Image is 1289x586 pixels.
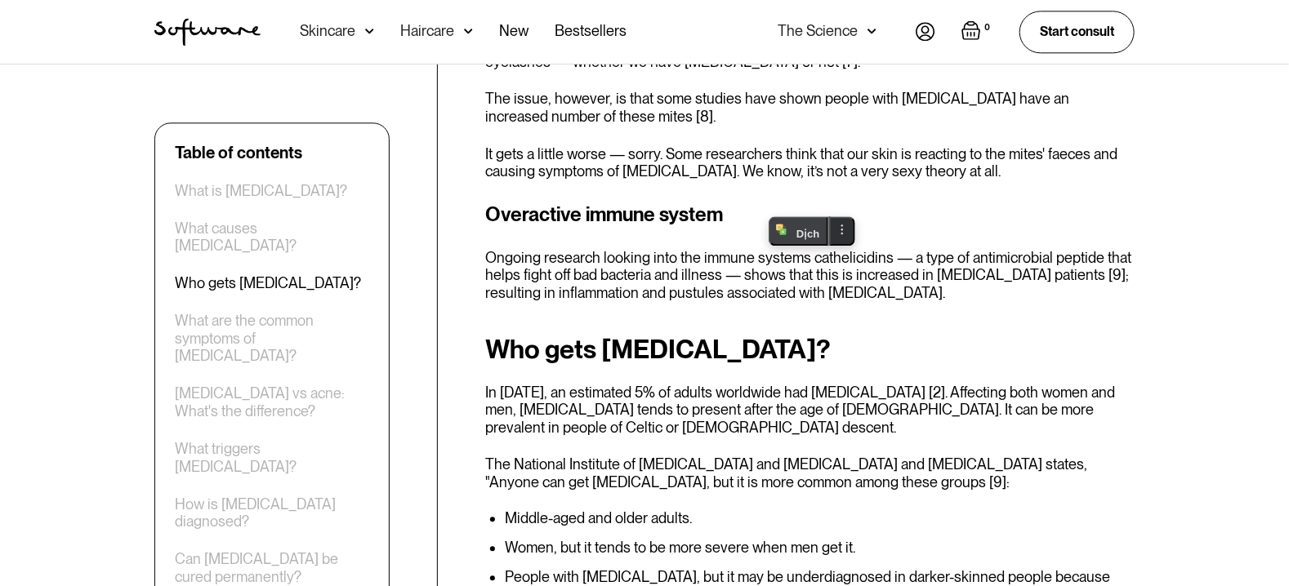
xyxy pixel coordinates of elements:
div: Skincare [300,23,355,39]
img: Software Logo [154,18,261,46]
h2: Who gets [MEDICAL_DATA]? [485,335,1135,364]
a: How is [MEDICAL_DATA] diagnosed? [175,495,369,531]
li: Middle-aged and older adults. [505,510,1135,526]
a: Who gets [MEDICAL_DATA]? [175,275,361,293]
a: Can [MEDICAL_DATA] be cured permanently? [175,551,369,586]
a: What causes [MEDICAL_DATA]? [175,220,369,255]
p: Ongoing research looking into the immune systems cathelicidins — a type of antimicrobial peptide ... [485,249,1135,302]
img: arrow down [868,23,876,39]
img: arrow down [365,23,374,39]
h3: Overactive immune system [485,200,1135,229]
a: [MEDICAL_DATA] vs acne: What's the difference? [175,385,369,420]
a: What is [MEDICAL_DATA]? [175,182,347,200]
div: 0 [981,20,993,35]
p: It gets a little worse — sorry. Some researchers think that our skin is reacting to the mites' fa... [485,145,1135,180]
div: Table of contents [175,143,302,162]
a: What are the common symptoms of [MEDICAL_DATA]? [175,313,369,366]
p: In [DATE], an estimated 5% of adults worldwide had [MEDICAL_DATA] [2]. Affecting both women and m... [485,384,1135,437]
div: The Science [778,23,858,39]
a: What triggers [MEDICAL_DATA]? [175,440,369,475]
div: Haircare [400,23,454,39]
a: Start consult [1019,11,1135,52]
a: Open empty cart [961,20,993,43]
a: home [154,18,261,46]
li: Women, but it tends to be more severe when men get it. [505,539,1135,556]
p: The issue, however, is that some studies have shown people with [MEDICAL_DATA] have an increased ... [485,90,1135,125]
p: The National Institute of [MEDICAL_DATA] and [MEDICAL_DATA] and [MEDICAL_DATA] states, "Anyone ca... [485,455,1135,491]
img: arrow down [464,23,473,39]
